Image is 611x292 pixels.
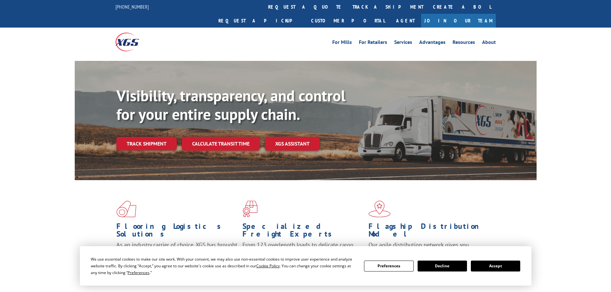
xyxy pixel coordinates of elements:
[306,14,390,28] a: Customer Portal
[390,14,421,28] a: Agent
[369,241,487,256] span: Our agile distribution network gives you nationwide inventory management on demand.
[214,14,306,28] a: Request a pickup
[242,241,364,270] p: From 123 overlength loads to delicate cargo, our experienced staff knows the best way to move you...
[116,241,237,264] span: As an industry carrier of choice, XGS has brought innovation and dedication to flooring logistics...
[369,222,490,241] h1: Flagship Distribution Model
[256,263,280,269] span: Cookie Policy
[115,4,149,10] a: [PHONE_NUMBER]
[242,201,258,217] img: xgs-icon-focused-on-flooring-red
[128,270,149,275] span: Preferences
[482,40,496,47] a: About
[80,246,531,286] div: Cookie Consent Prompt
[116,137,177,150] a: Track shipment
[116,222,238,241] h1: Flooring Logistics Solutions
[116,86,345,124] b: Visibility, transparency, and control for your entire supply chain.
[418,261,467,271] button: Decline
[242,222,364,241] h1: Specialized Freight Experts
[394,40,412,47] a: Services
[265,137,320,151] a: XGS ASSISTANT
[369,201,391,217] img: xgs-icon-flagship-distribution-model-red
[364,261,413,271] button: Preferences
[359,40,387,47] a: For Retailers
[332,40,352,47] a: For Mills
[116,201,136,217] img: xgs-icon-total-supply-chain-intelligence-red
[453,40,475,47] a: Resources
[182,137,260,151] a: Calculate transit time
[91,256,356,276] div: We use essential cookies to make our site work. With your consent, we may also use non-essential ...
[471,261,520,271] button: Accept
[421,14,496,28] a: Join Our Team
[419,40,446,47] a: Advantages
